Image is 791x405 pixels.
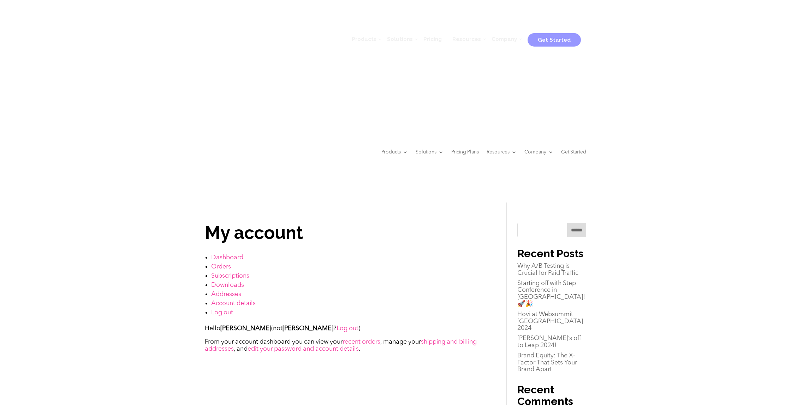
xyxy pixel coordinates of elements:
[248,346,359,352] a: edit your password and account details
[517,248,586,263] h4: Recent Posts
[524,130,553,174] a: Company
[211,282,244,288] a: Downloads
[447,29,486,50] a: Resources
[517,263,578,276] a: Why A/B Testing is Crucial for Paid Traffic
[337,325,358,332] a: Log out
[423,36,442,42] span: Pricing
[211,264,231,270] a: Orders
[416,130,444,174] a: Solutions
[561,130,586,174] a: Get Started
[211,291,241,297] a: Addresses
[205,325,486,339] p: Hello (not ? )
[343,339,380,345] a: recent orders
[352,36,376,42] span: Products
[205,339,477,352] a: shipping and billing addresses
[220,325,271,332] strong: [PERSON_NAME]
[205,339,486,353] p: From your account dashboard you can view your , manage your , and .
[487,130,517,174] a: Resources
[211,300,256,307] a: Account details
[211,254,243,261] a: Dashboard
[205,223,486,246] h1: My account
[452,36,481,42] span: Resources
[418,29,447,50] a: Pricing
[517,280,585,307] a: Starting off with Step Conference in [GEOGRAPHIC_DATA]! 🚀🎉
[486,29,522,50] a: Company
[517,311,583,332] a: Hovi at Websummit [GEOGRAPHIC_DATA] 2024
[346,29,382,50] a: Products
[517,352,577,373] a: Brand Equity: The X-Factor That Sets Your Brand Apart
[282,325,333,332] strong: [PERSON_NAME]
[451,130,479,174] a: Pricing Plans
[387,36,413,42] span: Solutions
[528,34,581,44] a: Get Started
[382,29,418,50] a: Solutions
[211,309,233,316] a: Log out
[381,130,408,174] a: Products
[538,37,571,43] span: Get Started
[211,273,249,279] a: Subscriptions
[517,335,581,349] a: [PERSON_NAME]’s off to Leap 2024!
[492,36,517,42] span: Company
